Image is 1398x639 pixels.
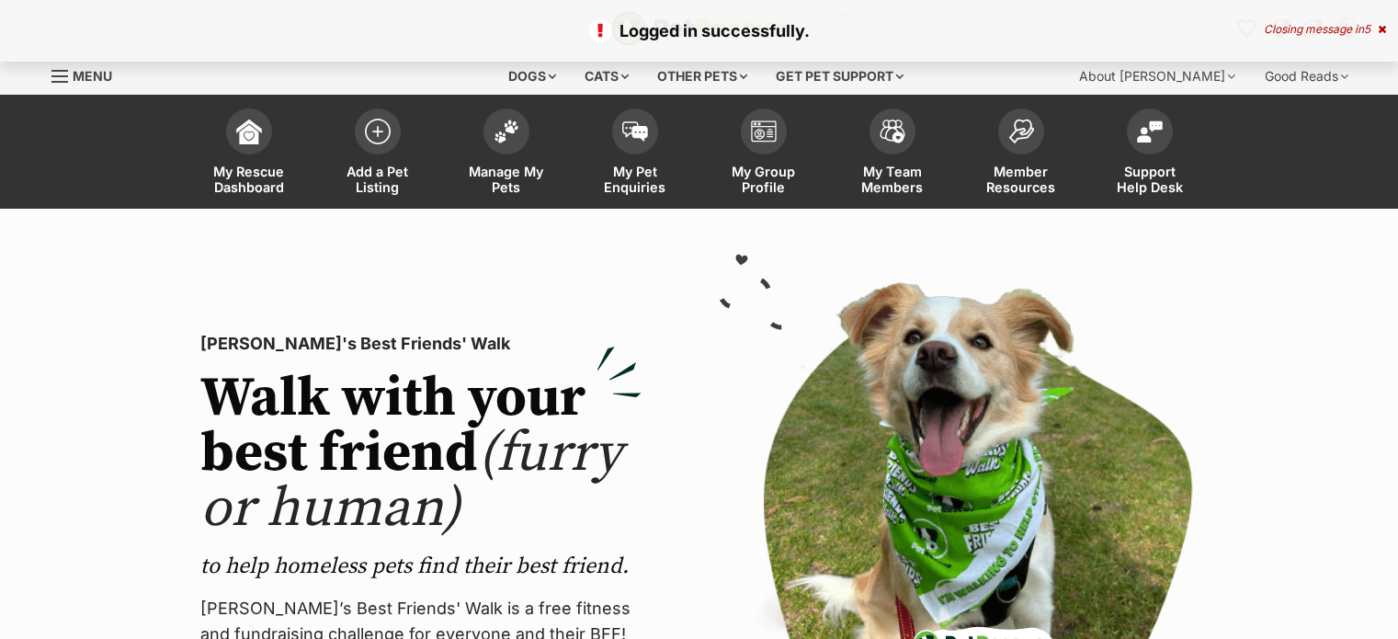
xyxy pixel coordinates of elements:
div: Cats [572,58,642,95]
span: Manage My Pets [465,164,548,195]
span: My Team Members [851,164,934,195]
div: About [PERSON_NAME] [1066,58,1248,95]
p: to help homeless pets find their best friend. [200,552,642,581]
span: Menu [73,68,112,84]
span: My Pet Enquiries [594,164,676,195]
div: Other pets [644,58,760,95]
a: My Pet Enquiries [571,99,699,209]
a: Support Help Desk [1085,99,1214,209]
a: Manage My Pets [442,99,571,209]
img: group-profile-icon-3fa3cf56718a62981997c0bc7e787c4b2cf8bcc04b72c1350f741eb67cf2f40e.svg [751,120,777,143]
img: dashboard-icon-eb2f2d2d3e046f16d808141f083e7271f6b2e854fb5c12c21221c1fb7104beca.svg [236,119,262,144]
p: [PERSON_NAME]'s Best Friends' Walk [200,331,642,357]
img: manage-my-pets-icon-02211641906a0b7f246fdf0571729dbe1e7629f14944591b6c1af311fb30b64b.svg [494,120,519,143]
span: My Group Profile [722,164,805,195]
img: add-pet-listing-icon-0afa8454b4691262ce3f59096e99ab1cd57d4a30225e0717b998d2c9b9846f56.svg [365,119,391,144]
img: help-desk-icon-fdf02630f3aa405de69fd3d07c3f3aa587a6932b1a1747fa1d2bba05be0121f9.svg [1137,120,1163,143]
span: Add a Pet Listing [336,164,419,195]
img: pet-enquiries-icon-7e3ad2cf08bfb03b45e93fb7055b45f3efa6380592205ae92323e6603595dc1f.svg [622,121,648,142]
a: Add a Pet Listing [313,99,442,209]
span: Member Resources [980,164,1063,195]
a: My Group Profile [699,99,828,209]
h2: Walk with your best friend [200,371,642,537]
div: Good Reads [1252,58,1361,95]
img: member-resources-icon-8e73f808a243e03378d46382f2149f9095a855e16c252ad45f914b54edf8863c.svg [1008,119,1034,143]
span: Support Help Desk [1108,164,1191,195]
a: My Rescue Dashboard [185,99,313,209]
img: team-members-icon-5396bd8760b3fe7c0b43da4ab00e1e3bb1a5d9ba89233759b79545d2d3fc5d0d.svg [880,120,905,143]
div: Get pet support [763,58,916,95]
a: Member Resources [957,99,1085,209]
a: My Team Members [828,99,957,209]
div: Dogs [495,58,569,95]
a: Menu [51,58,125,91]
span: (furry or human) [200,419,622,543]
span: My Rescue Dashboard [208,164,290,195]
